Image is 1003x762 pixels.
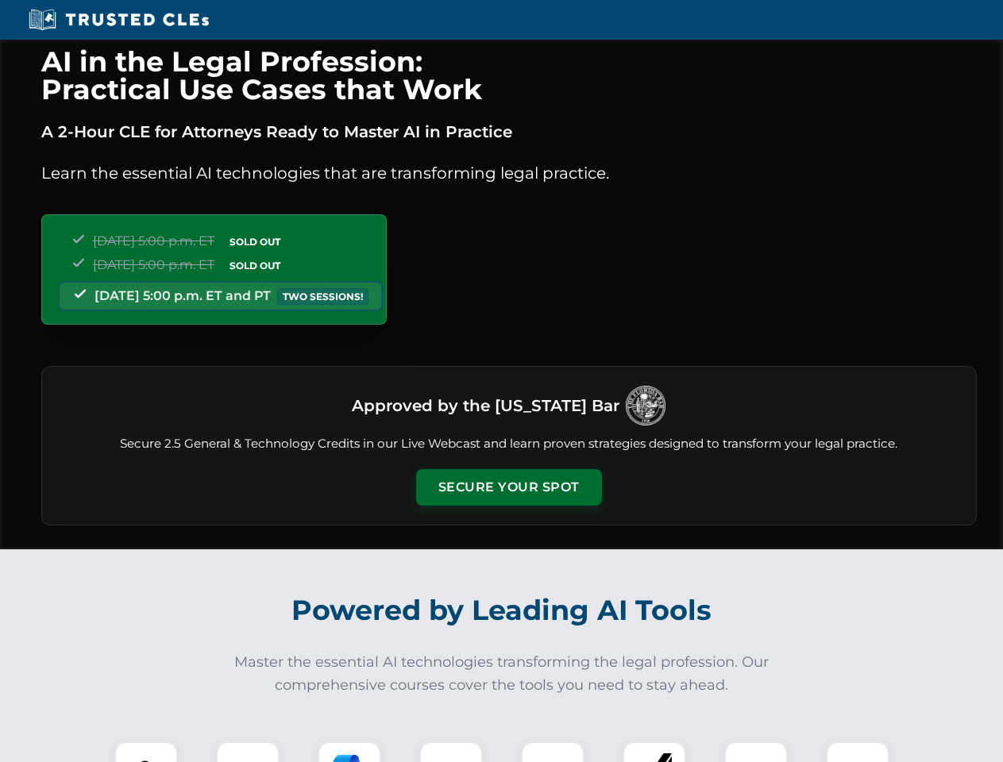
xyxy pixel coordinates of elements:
p: Master the essential AI technologies transforming the legal profession. Our comprehensive courses... [224,651,780,697]
span: SOLD OUT [224,257,286,274]
span: [DATE] 5:00 p.m. ET [93,233,214,248]
h3: Approved by the [US_STATE] Bar [352,391,619,420]
p: Learn the essential AI technologies that are transforming legal practice. [41,160,977,186]
img: Trusted CLEs [24,8,214,32]
h1: AI in the Legal Profession: Practical Use Cases that Work [41,48,977,103]
p: Secure 2.5 General & Technology Credits in our Live Webcast and learn proven strategies designed ... [61,435,957,453]
img: Logo [626,386,665,425]
button: Secure Your Spot [416,469,602,506]
p: A 2-Hour CLE for Attorneys Ready to Master AI in Practice [41,119,977,144]
span: [DATE] 5:00 p.m. ET [93,257,214,272]
span: SOLD OUT [224,233,286,250]
h2: Powered by Leading AI Tools [62,583,942,638]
